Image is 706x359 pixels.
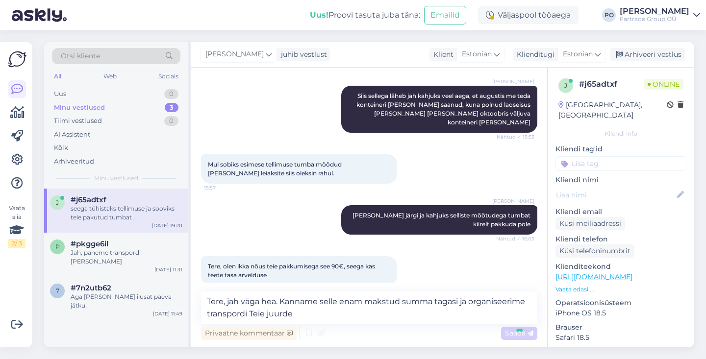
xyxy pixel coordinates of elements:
[54,143,68,153] div: Kõik
[101,70,119,83] div: Web
[555,298,686,308] p: Operatsioonisüsteem
[71,248,182,266] div: Jah, paneme transpordi [PERSON_NAME]
[620,15,689,23] div: Fartrade Group OÜ
[492,197,534,205] span: [PERSON_NAME]
[56,199,59,206] span: j
[620,7,689,15] div: [PERSON_NAME]
[555,333,686,343] p: Safari 18.5
[8,50,26,69] img: Askly Logo
[94,174,138,183] span: Minu vestlused
[555,217,625,230] div: Küsi meiliaadressi
[555,156,686,171] input: Lisa tag
[52,70,63,83] div: All
[563,49,593,60] span: Estonian
[164,116,178,126] div: 0
[555,175,686,185] p: Kliendi nimi
[579,78,644,90] div: # j65adtxf
[353,212,532,228] span: [PERSON_NAME] järgi ja kahjuks selliste mõõtudega tumbat kiirelt pakkuda pole
[205,49,264,60] span: [PERSON_NAME]
[496,235,534,242] span: Nähtud ✓ 16:03
[71,284,111,292] span: #7n2utb62
[71,239,108,248] span: #pkgge6il
[462,49,492,60] span: Estonian
[204,184,241,191] span: 15:57
[555,308,686,318] p: iPhone OS 18.5
[555,322,686,333] p: Brauser
[54,157,94,167] div: Arhiveeritud
[277,49,327,60] div: juhib vestlust
[153,310,182,317] div: [DATE] 11:49
[61,51,100,61] span: Otsi kliente
[154,266,182,273] div: [DATE] 11:31
[424,6,466,24] button: Emailid
[492,78,534,85] span: [PERSON_NAME]
[555,234,686,244] p: Kliendi telefon
[610,48,685,61] div: Arhiveeri vestlus
[564,82,567,89] span: j
[55,243,60,250] span: p
[556,190,675,200] input: Lisa nimi
[555,285,686,294] p: Vaata edasi ...
[56,287,59,294] span: 7
[310,10,328,20] b: Uus!
[71,204,182,222] div: seega tühistaks tellimuse ja sooviks teie pakutud tumbat .
[208,263,377,279] span: Tere, olen ikka nõus teie pakkumisega see 90€, seega kas teete tasa arvelduse
[558,100,667,120] div: [GEOGRAPHIC_DATA], [GEOGRAPHIC_DATA]
[620,7,700,23] a: [PERSON_NAME]Fartrade Group OÜ
[429,49,454,60] div: Klient
[71,195,106,204] span: #j65adtxf
[555,272,632,281] a: [URL][DOMAIN_NAME]
[8,204,25,248] div: Vaata siia
[54,89,66,99] div: Uus
[54,130,90,140] div: AI Assistent
[555,244,634,258] div: Küsi telefoninumbrit
[555,144,686,154] p: Kliendi tag'id
[555,129,686,138] div: Kliendi info
[208,161,343,177] span: Mul sobiks esimese tellimuse tumba mõõdud [PERSON_NAME] leiaksite siis oleksin rahul.
[555,262,686,272] p: Klienditeekond
[164,89,178,99] div: 0
[644,79,683,90] span: Online
[310,9,420,21] div: Proovi tasuta juba täna:
[152,222,182,229] div: [DATE] 19:20
[478,6,579,24] div: Väljaspool tööaega
[71,292,182,310] div: Aga [PERSON_NAME] ilusat päeva jätku!
[54,103,105,113] div: Minu vestlused
[156,70,180,83] div: Socials
[513,49,555,60] div: Klienditugi
[497,133,534,141] span: Nähtud ✓ 15:53
[165,103,178,113] div: 3
[54,116,102,126] div: Tiimi vestlused
[602,8,616,22] div: PO
[555,207,686,217] p: Kliendi email
[356,92,532,126] span: Siis sellega läheb jah kahjuks veel aega, et augustis me teda konteineri [PERSON_NAME] saanud, ku...
[8,239,25,248] div: 2 / 3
